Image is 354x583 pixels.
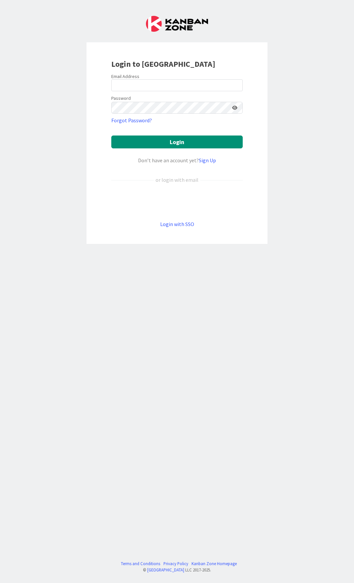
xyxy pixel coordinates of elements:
[192,561,237,567] a: Kanban Zone Homepage
[111,73,139,79] label: Email Address
[199,157,216,164] a: Sign Up
[154,176,200,184] div: or login with email
[111,116,152,124] a: Forgot Password?
[111,136,243,148] button: Login
[147,567,184,572] a: [GEOGRAPHIC_DATA]
[111,59,215,69] b: Login to [GEOGRAPHIC_DATA]
[118,567,237,573] div: © LLC 2017- 2025 .
[160,221,194,227] a: Login with SSO
[108,195,246,209] iframe: Sign in with Google Button
[163,561,188,567] a: Privacy Policy
[146,16,208,32] img: Kanban Zone
[111,156,243,164] div: Don’t have an account yet?
[121,561,160,567] a: Terms and Conditions
[111,95,131,102] label: Password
